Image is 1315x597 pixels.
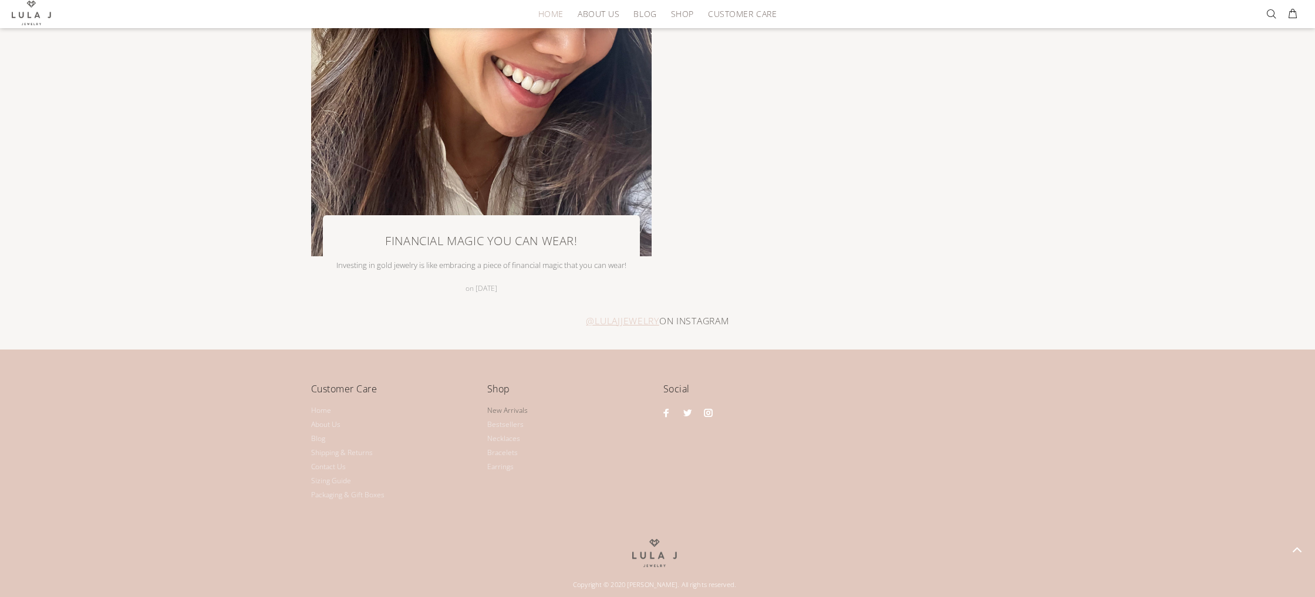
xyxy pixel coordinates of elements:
p: Investing in gold jewelry is like embracing a piece of financial magic that you can wear! [332,259,631,271]
span: About Us [578,9,619,18]
span: Shop [671,9,694,18]
a: Bestsellers [487,418,524,432]
a: New Arrivals [487,403,528,418]
a: Contact Us [311,460,346,474]
a: Bracelets [487,446,518,460]
div: ON INSTAGRAM [311,312,1004,330]
h4: Social [663,381,1004,405]
a: Sizing Guide [311,474,351,488]
div: Copyright © 2020 [PERSON_NAME]. All rights reserved. [311,567,998,595]
div: on [DATE] [460,283,503,294]
a: Shop [664,5,701,23]
a: Necklaces [487,432,520,446]
a: Blog [311,432,325,446]
h4: Shop [487,381,652,405]
a: Home [311,403,331,418]
h4: Customer Care [311,381,476,405]
a: About Us [311,418,340,432]
span: HOME [538,9,564,18]
a: Earrings [487,460,514,474]
a: Packaging & Gift Boxes [311,488,385,502]
a: Blog [626,5,663,23]
a: @LULAJJEWELRY [586,312,659,330]
span: Blog [633,9,656,18]
a: BACK TO TOP [1279,531,1315,568]
a: Financial Magic You Can Wear! [385,232,577,250]
a: About Us [571,5,626,23]
a: Shipping & Returns [311,446,373,460]
a: Customer Care [701,5,777,23]
a: HOME [531,5,571,23]
span: Customer Care [708,9,777,18]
